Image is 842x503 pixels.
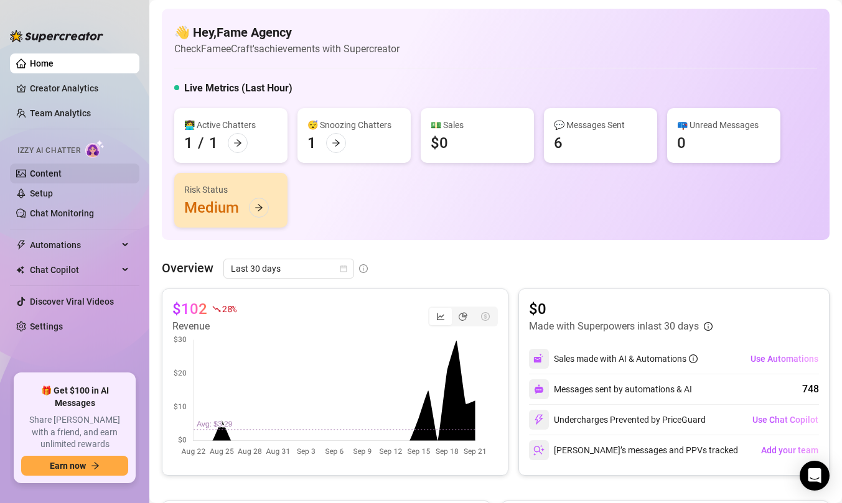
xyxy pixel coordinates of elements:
span: Share [PERSON_NAME] with a friend, and earn unlimited rewards [21,414,128,451]
div: 📪 Unread Messages [677,118,770,132]
span: info-circle [689,354,698,363]
img: logo-BBDzfeDw.svg [10,30,103,42]
span: Use Automations [751,354,818,364]
span: info-circle [359,264,368,273]
a: Team Analytics [30,108,91,118]
article: $102 [172,299,207,319]
button: Earn nowarrow-right [21,456,128,476]
article: Overview [162,259,213,277]
div: 6 [554,133,563,153]
div: 👩‍💻 Active Chatters [184,118,278,132]
div: segmented control [428,307,498,326]
span: Izzy AI Chatter [17,145,80,157]
span: calendar [340,265,347,272]
button: Use Automations [750,349,819,369]
img: svg%3e [533,353,545,364]
div: $0 [431,133,448,153]
span: Earn now [50,461,86,471]
div: 748 [802,382,819,397]
span: 🎁 Get $100 in AI Messages [21,385,128,409]
a: Setup [30,188,53,198]
span: Use Chat Copilot [752,415,818,425]
span: Add your team [761,445,818,455]
button: Use Chat Copilot [752,410,819,430]
article: Made with Superpowers in last 30 days [529,319,699,334]
img: svg%3e [534,384,544,394]
h5: Live Metrics (Last Hour) [184,81,292,96]
div: 💬 Messages Sent [554,118,647,132]
h4: 👋 Hey, Fame Agency [174,24,400,41]
span: thunderbolt [16,240,26,250]
span: fall [212,305,221,313]
button: Add your team [760,440,819,460]
div: 1 [307,133,316,153]
div: 1 [209,133,218,153]
div: 💵 Sales [431,118,524,132]
a: Content [30,168,62,178]
span: arrow-right [255,203,263,212]
span: arrow-right [91,461,100,470]
a: Home [30,58,54,68]
img: AI Chatter [85,140,105,158]
div: Messages sent by automations & AI [529,379,692,399]
span: arrow-right [233,139,242,147]
img: svg%3e [533,414,545,425]
div: 1 [184,133,193,153]
div: Sales made with AI & Automations [554,352,698,366]
article: $0 [529,299,713,319]
div: [PERSON_NAME]’s messages and PPVs tracked [529,440,738,460]
span: Last 30 days [231,259,347,278]
article: Check FameeCraft's achievements with Supercreator [174,41,400,57]
img: svg%3e [533,445,545,456]
a: Creator Analytics [30,78,129,98]
span: info-circle [704,322,713,331]
a: Discover Viral Videos [30,297,114,307]
article: Revenue [172,319,236,334]
span: Chat Copilot [30,260,118,280]
span: Automations [30,235,118,255]
span: dollar-circle [481,312,490,321]
span: 28 % [222,303,236,315]
img: Chat Copilot [16,265,24,274]
a: Settings [30,321,63,331]
span: pie-chart [459,312,467,321]
div: Undercharges Prevented by PriceGuard [529,410,706,430]
span: line-chart [436,312,445,321]
div: Open Intercom Messenger [800,461,830,491]
div: Risk Status [184,183,278,196]
span: arrow-right [332,139,340,147]
div: 0 [677,133,686,153]
a: Chat Monitoring [30,208,94,218]
div: 😴 Snoozing Chatters [307,118,401,132]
